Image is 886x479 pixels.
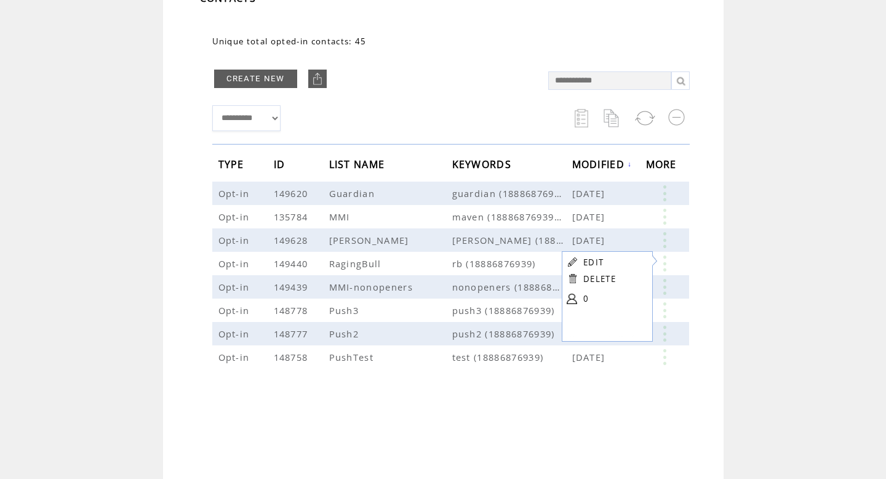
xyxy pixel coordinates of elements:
span: 148758 [274,351,311,363]
span: guardian (18886876939) [452,187,572,199]
span: 148778 [274,304,311,316]
span: push3 (18886876939) [452,304,572,316]
a: DELETE [583,273,616,284]
span: Opt-in [218,281,253,293]
span: Unique total opted-in contacts: 45 [212,36,367,47]
span: rb (18886876939) [452,257,572,270]
span: MMI [329,211,353,223]
span: Push2 [329,328,362,340]
span: 149439 [274,281,311,293]
span: 149628 [274,234,311,246]
span: push2 (18886876939) [452,328,572,340]
span: Opt-in [218,351,253,363]
span: maven (18886876939),maven (TollFree) [452,211,572,223]
a: EDIT [583,257,604,268]
span: Opt-in [218,234,253,246]
span: meza (18886876939) [452,234,572,246]
span: 149440 [274,257,311,270]
span: Opt-in [218,187,253,199]
span: Opt-in [218,257,253,270]
span: LIST NAME [329,155,388,177]
span: test (18886876939) [452,351,572,363]
span: MORE [646,155,680,177]
span: Opt-in [218,328,253,340]
a: TYPE [218,160,247,167]
span: PushTest [329,351,377,363]
span: MMI-nonopeners [329,281,417,293]
span: Opt-in [218,304,253,316]
span: RagingBull [329,257,385,270]
span: [DATE] [572,211,609,223]
span: [PERSON_NAME] [329,234,412,246]
span: [DATE] [572,187,609,199]
span: Opt-in [218,211,253,223]
span: KEYWORDS [452,155,515,177]
span: 148777 [274,328,311,340]
a: KEYWORDS [452,160,515,167]
a: 0 [583,289,645,308]
a: CREATE NEW [214,70,297,88]
span: Guardian [329,187,378,199]
span: [DATE] [572,234,609,246]
a: ID [274,160,289,167]
span: TYPE [218,155,247,177]
a: MODIFIED↓ [572,160,633,167]
span: MODIFIED [572,155,628,177]
span: nonopeners (18886876939) [452,281,572,293]
span: 135784 [274,211,311,223]
a: LIST NAME [329,160,388,167]
img: upload.png [311,73,324,85]
span: ID [274,155,289,177]
span: Push3 [329,304,362,316]
span: 149620 [274,187,311,199]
